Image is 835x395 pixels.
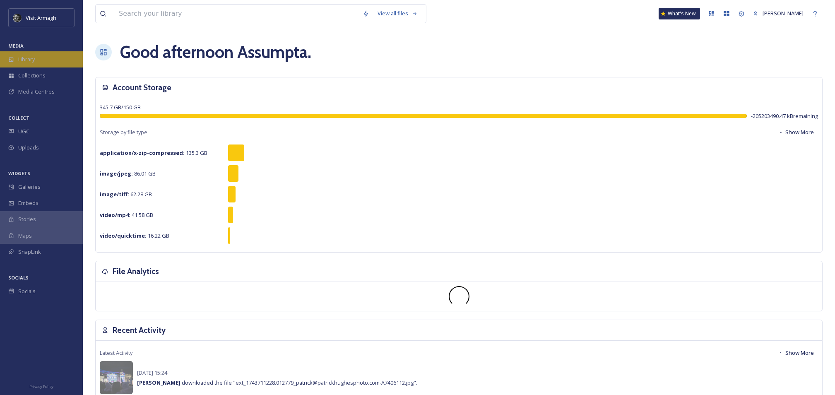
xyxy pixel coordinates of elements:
[100,349,132,357] span: Latest Activity
[8,170,30,176] span: WIDGETS
[100,104,141,111] span: 345.7 GB / 150 GB
[100,361,133,394] img: 9211b790-4d23-4b67-a134-b288e8ba6bad.jpg
[18,128,29,135] span: UGC
[137,379,180,386] strong: [PERSON_NAME]
[18,199,39,207] span: Embeds
[18,88,55,96] span: Media Centres
[100,190,129,198] strong: image/tiff :
[100,211,130,219] strong: video/mp4 :
[100,211,153,219] span: 41.58 GB
[115,5,359,23] input: Search your library
[373,5,422,22] a: View all files
[120,40,311,65] h1: Good afternoon Assumpta .
[18,72,46,79] span: Collections
[8,115,29,121] span: COLLECT
[29,384,53,389] span: Privacy Policy
[113,265,159,277] h3: File Analytics
[100,128,147,136] span: Storage by file type
[763,10,804,17] span: [PERSON_NAME]
[18,287,36,295] span: Socials
[137,379,417,386] span: downloaded the file "ext_1743711228.012779_patrick@patrickhughesphoto.com-A7406112.jpg".
[100,170,156,177] span: 86.01 GB
[13,14,22,22] img: THE-FIRST-PLACE-VISIT-ARMAGH.COM-BLACK.jpg
[18,248,41,256] span: SnapLink
[137,369,167,376] span: [DATE] 15:24
[8,43,24,49] span: MEDIA
[26,14,56,22] span: Visit Armagh
[18,55,35,63] span: Library
[18,144,39,152] span: Uploads
[749,5,808,22] a: [PERSON_NAME]
[774,345,818,361] button: Show More
[100,232,147,239] strong: video/quicktime :
[100,232,169,239] span: 16.22 GB
[659,8,700,19] a: What's New
[751,112,818,120] span: -205203490.47 kB remaining
[100,170,133,177] strong: image/jpeg :
[18,232,32,240] span: Maps
[29,381,53,391] a: Privacy Policy
[18,183,41,191] span: Galleries
[8,275,29,281] span: SOCIALS
[100,190,152,198] span: 62.28 GB
[100,149,185,157] strong: application/x-zip-compressed :
[100,149,207,157] span: 135.3 GB
[113,324,166,336] h3: Recent Activity
[113,82,171,94] h3: Account Storage
[18,215,36,223] span: Stories
[774,124,818,140] button: Show More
